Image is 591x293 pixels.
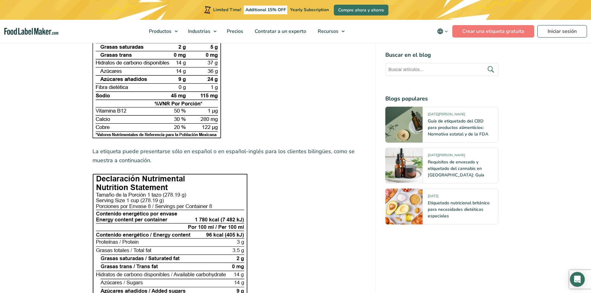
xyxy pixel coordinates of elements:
input: Buscar artículos... [385,63,499,76]
a: Iniciar sesión [537,25,587,38]
a: Etiquetado nutricional británico para necesidades dietéticas especiales [428,200,490,219]
span: [DATE][PERSON_NAME] [428,153,465,160]
a: Guía de etiquetado del CBD para productos alimenticios: Normativa estatal y de la FDA [428,118,488,137]
span: Contratar a un experto [253,28,307,35]
span: Yearly Subscription [290,7,329,13]
a: Requisitos de envasado y etiquetado del cannabis en [GEOGRAPHIC_DATA]: Guía [428,159,484,178]
div: Open Intercom Messenger [570,272,585,287]
span: Productos [147,28,172,35]
a: Industrias [182,20,220,43]
a: Precios [221,20,248,43]
a: Compre ahora y ahorre [334,5,388,16]
a: Crear una etiqueta gratuita [452,25,534,38]
span: Additional 15% OFF [244,6,288,14]
p: La etiqueta puede presentarse sólo en español o en español-inglés para los clientes bilingües, co... [92,147,365,165]
a: Contratar a un experto [249,20,311,43]
span: Industrias [186,28,211,35]
span: [DATE][PERSON_NAME] [428,112,465,119]
span: Precios [225,28,244,35]
span: Limited Time! [213,7,241,13]
span: Recursos [316,28,339,35]
a: Recursos [312,20,348,43]
a: Productos [143,20,181,43]
h4: Blogs populares [385,95,499,103]
h4: Buscar en el blog [385,51,499,59]
span: [DATE] [428,194,438,201]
